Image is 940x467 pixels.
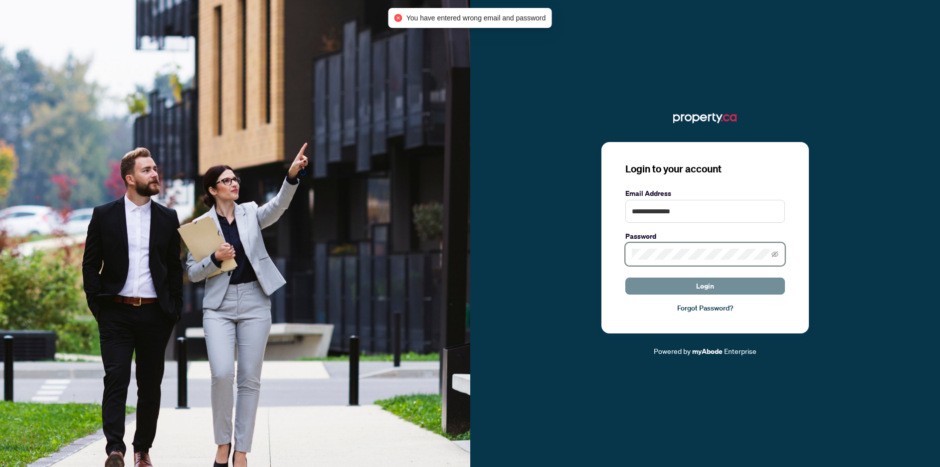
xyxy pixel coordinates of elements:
[625,303,785,313] a: Forgot Password?
[625,278,785,295] button: Login
[406,12,546,23] span: You have entered wrong email and password
[692,346,723,357] a: myAbode
[673,110,737,126] img: ma-logo
[696,278,714,294] span: Login
[625,231,785,242] label: Password
[654,346,691,355] span: Powered by
[625,188,785,199] label: Email Address
[724,346,756,355] span: Enterprise
[625,162,785,176] h3: Login to your account
[771,251,778,258] span: eye-invisible
[394,14,402,22] span: close-circle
